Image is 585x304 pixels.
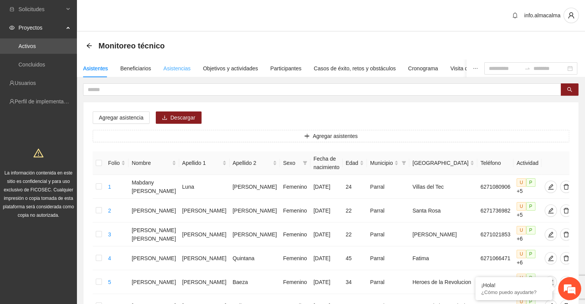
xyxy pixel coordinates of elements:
[560,204,572,217] button: delete
[310,270,343,294] td: [DATE]
[477,270,513,294] td: 6271474420
[473,66,478,71] span: ellipsis
[402,161,406,165] span: filter
[560,231,572,238] span: delete
[367,270,409,294] td: Parral
[545,208,557,214] span: edit
[179,199,230,223] td: [PERSON_NAME]
[409,175,477,199] td: Villas del Tec
[86,43,92,49] div: Back
[513,151,542,175] th: Actividad
[567,87,572,93] span: search
[310,223,343,246] td: [DATE]
[564,12,578,19] span: user
[120,64,151,73] div: Beneficiarios
[545,276,557,288] button: edit
[4,210,147,237] textarea: Escriba su mensaje y pulse “Intro”
[477,223,513,246] td: 6271021853
[162,115,167,121] span: download
[230,223,280,246] td: [PERSON_NAME]
[545,255,557,261] span: edit
[280,199,310,223] td: Femenino
[343,270,367,294] td: 34
[545,228,557,241] button: edit
[343,223,367,246] td: 22
[99,113,143,122] span: Agregar asistencia
[477,151,513,175] th: Teléfono
[524,12,560,18] span: info.almacalma
[179,151,230,175] th: Apellido 1
[3,170,74,218] span: La información contenida en este sitio es confidencial y para uso exclusivo de FICOSEC. Cualquier...
[370,159,393,167] span: Municipio
[86,43,92,49] span: arrow-left
[408,64,438,73] div: Cronograma
[343,246,367,270] td: 45
[108,159,120,167] span: Folio
[230,175,280,199] td: [PERSON_NAME]
[560,181,572,193] button: delete
[367,199,409,223] td: Parral
[163,64,191,73] div: Asistencias
[230,270,280,294] td: Baeza
[513,199,542,223] td: +5
[450,64,522,73] div: Visita de campo y entregables
[170,113,195,122] span: Descargar
[526,202,535,211] span: P
[509,9,521,22] button: bell
[156,111,202,124] button: downloadDescargar
[310,199,343,223] td: [DATE]
[545,204,557,217] button: edit
[524,65,530,71] span: to
[230,246,280,270] td: Quintana
[526,178,535,187] span: P
[409,199,477,223] td: Santa Rosa
[132,159,170,167] span: Nombre
[409,151,477,175] th: Colonia
[409,270,477,294] td: Heroes de la Revolucion
[545,181,557,193] button: edit
[280,175,310,199] td: Femenino
[367,223,409,246] td: Parral
[18,2,64,17] span: Solicitudes
[270,64,302,73] div: Participantes
[526,274,535,282] span: P
[15,98,75,105] a: Perfil de implementadora
[9,25,15,30] span: eye
[560,252,572,264] button: delete
[108,208,111,214] a: 2
[509,12,521,18] span: bell
[18,43,36,49] a: Activos
[128,223,179,246] td: [PERSON_NAME] [PERSON_NAME]
[98,40,165,52] span: Monitoreo técnico
[179,270,230,294] td: [PERSON_NAME]
[93,130,569,142] button: plusAgregar asistentes
[179,175,230,199] td: Luna
[517,178,526,187] span: U
[343,151,367,175] th: Edad
[517,202,526,211] span: U
[314,64,396,73] div: Casos de éxito, retos y obstáculos
[128,151,179,175] th: Nombre
[343,175,367,199] td: 24
[203,64,258,73] div: Objetivos y actividades
[233,159,271,167] span: Apellido 2
[179,223,230,246] td: [PERSON_NAME]
[481,282,547,288] div: ¡Hola!
[524,65,530,71] span: swap-right
[545,184,557,190] span: edit
[283,159,300,167] span: Sexo
[108,184,111,190] a: 1
[477,175,513,199] td: 6271080906
[343,199,367,223] td: 22
[526,250,535,258] span: P
[481,289,547,295] p: ¿Cómo puedo ayudarte?
[513,246,542,270] td: +6
[563,8,579,23] button: user
[105,151,128,175] th: Folio
[346,159,358,167] span: Edad
[303,161,307,165] span: filter
[310,175,343,199] td: [DATE]
[409,223,477,246] td: [PERSON_NAME]
[561,83,578,96] button: search
[517,274,526,282] span: U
